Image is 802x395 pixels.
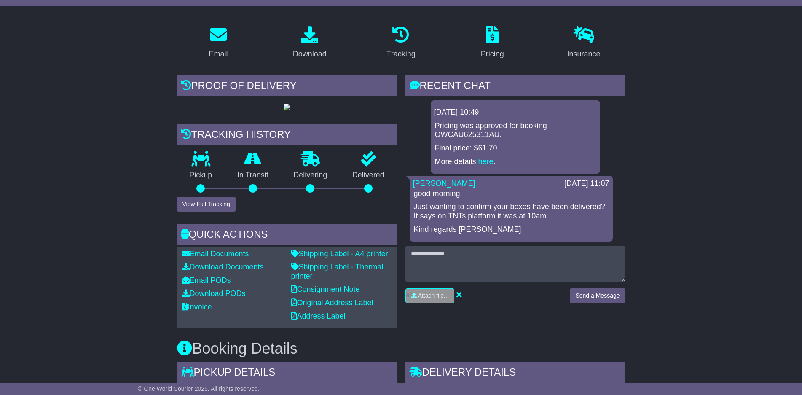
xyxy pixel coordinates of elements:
a: Invoice [182,303,212,311]
div: [DATE] 10:49 [434,108,597,117]
div: Quick Actions [177,224,397,247]
a: Download [287,23,332,63]
p: Just wanting to confirm your boxes have been delivered? It says on TNTs platform it was at 10am. [414,202,609,220]
a: Address Label [291,312,346,320]
a: Shipping Label - A4 printer [291,250,388,258]
div: Insurance [567,48,601,60]
div: RECENT CHAT [405,75,625,98]
a: [PERSON_NAME] [413,179,475,188]
a: Insurance [562,23,606,63]
div: Proof of Delivery [177,75,397,98]
p: More details: . [435,157,596,167]
button: View Full Tracking [177,197,236,212]
div: [DATE] 11:07 [564,179,609,188]
img: GetPodImage [284,104,290,110]
div: Pricing [481,48,504,60]
div: Email [209,48,228,60]
p: good morning, [414,189,609,199]
p: Delivering [281,171,340,180]
div: Download [293,48,327,60]
p: Pickup [177,171,225,180]
a: Download Documents [182,263,264,271]
a: Download PODs [182,289,246,298]
a: here [478,157,494,166]
div: Tracking history [177,124,397,147]
a: Original Address Label [291,298,373,307]
p: Kind regards [PERSON_NAME] [414,225,609,234]
p: Final price: $61.70. [435,144,596,153]
a: Shipping Label - Thermal printer [291,263,384,280]
p: Pricing was approved for booking OWCAU625311AU. [435,121,596,140]
a: Pricing [475,23,510,63]
p: Delivered [340,171,397,180]
a: Email [203,23,233,63]
span: © One World Courier 2025. All rights reserved. [138,385,260,392]
a: Consignment Note [291,285,360,293]
a: Email PODs [182,276,231,285]
div: Pickup Details [177,362,397,385]
button: Send a Message [570,288,625,303]
h3: Booking Details [177,340,625,357]
p: In Transit [225,171,281,180]
div: Tracking [386,48,415,60]
a: Email Documents [182,250,249,258]
div: Delivery Details [405,362,625,385]
a: Tracking [381,23,421,63]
